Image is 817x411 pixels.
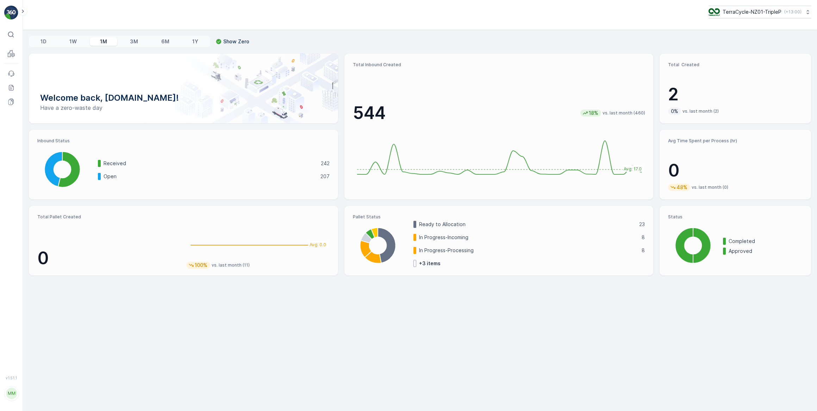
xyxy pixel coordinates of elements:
[668,138,803,144] p: Avg Time Spent per Process (hr)
[670,108,679,115] p: 0%
[729,238,803,245] p: Completed
[353,102,386,124] p: 544
[40,104,327,112] p: Have a zero-waste day
[40,38,46,45] p: 1D
[709,6,811,18] button: TerraCycle-NZ01-TripleP(+13:00)
[69,38,77,45] p: 1W
[223,38,249,45] p: Show Zero
[668,160,803,181] p: 0
[692,185,728,190] p: vs. last month (0)
[709,8,720,16] img: TC_7kpGtVS.png
[668,84,803,105] p: 2
[37,214,181,220] p: Total Pallet Created
[130,38,138,45] p: 3M
[4,376,18,380] span: v 1.51.1
[603,110,645,116] p: vs. last month (460)
[37,138,330,144] p: Inbound Status
[419,247,637,254] p: In Progress-Processing
[682,108,719,114] p: vs. last month (2)
[104,160,316,167] p: Received
[40,92,327,104] p: Welcome back, [DOMAIN_NAME]!
[419,260,441,267] p: + 3 items
[676,184,688,191] p: 48%
[419,221,635,228] p: Ready to Allocation
[642,234,645,241] p: 8
[639,221,645,228] p: 23
[784,9,802,15] p: ( +13:00 )
[100,38,107,45] p: 1M
[353,62,645,68] p: Total Inbound Created
[353,214,645,220] p: Pallet Status
[419,234,637,241] p: In Progress-Incoming
[37,248,181,269] p: 0
[4,6,18,20] img: logo
[321,160,330,167] p: 242
[668,62,803,68] p: Total Created
[320,173,330,180] p: 207
[212,262,250,268] p: vs. last month (11)
[723,8,781,15] p: TerraCycle-NZ01-TripleP
[4,381,18,405] button: MM
[194,262,208,269] p: 100%
[729,248,803,255] p: Approved
[192,38,198,45] p: 1Y
[588,110,599,117] p: 18%
[161,38,169,45] p: 6M
[6,388,17,399] div: MM
[668,214,803,220] p: Status
[642,247,645,254] p: 8
[104,173,316,180] p: Open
